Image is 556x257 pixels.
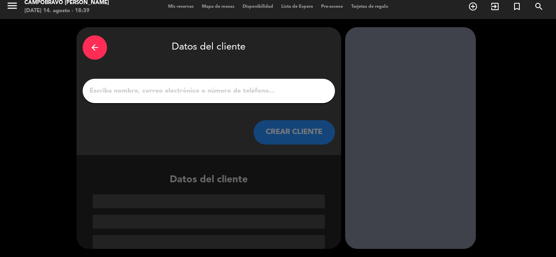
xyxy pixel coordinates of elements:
i: turned_in_not [512,2,522,11]
input: Escriba nombre, correo electrónico o número de teléfono... [89,85,329,97]
i: exit_to_app [490,2,500,11]
div: Datos del cliente [83,33,335,62]
span: Disponibilidad [239,4,277,9]
span: Pre-acceso [317,4,347,9]
span: Tarjetas de regalo [347,4,392,9]
div: Datos del cliente [77,172,341,249]
span: Lista de Espera [277,4,317,9]
i: add_circle_outline [468,2,478,11]
span: Mis reservas [164,4,198,9]
span: Mapa de mesas [198,4,239,9]
i: search [534,2,544,11]
i: arrow_back [90,43,100,52]
button: CREAR CLIENTE [254,120,335,145]
div: [DATE] 14. agosto - 18:39 [24,7,109,15]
